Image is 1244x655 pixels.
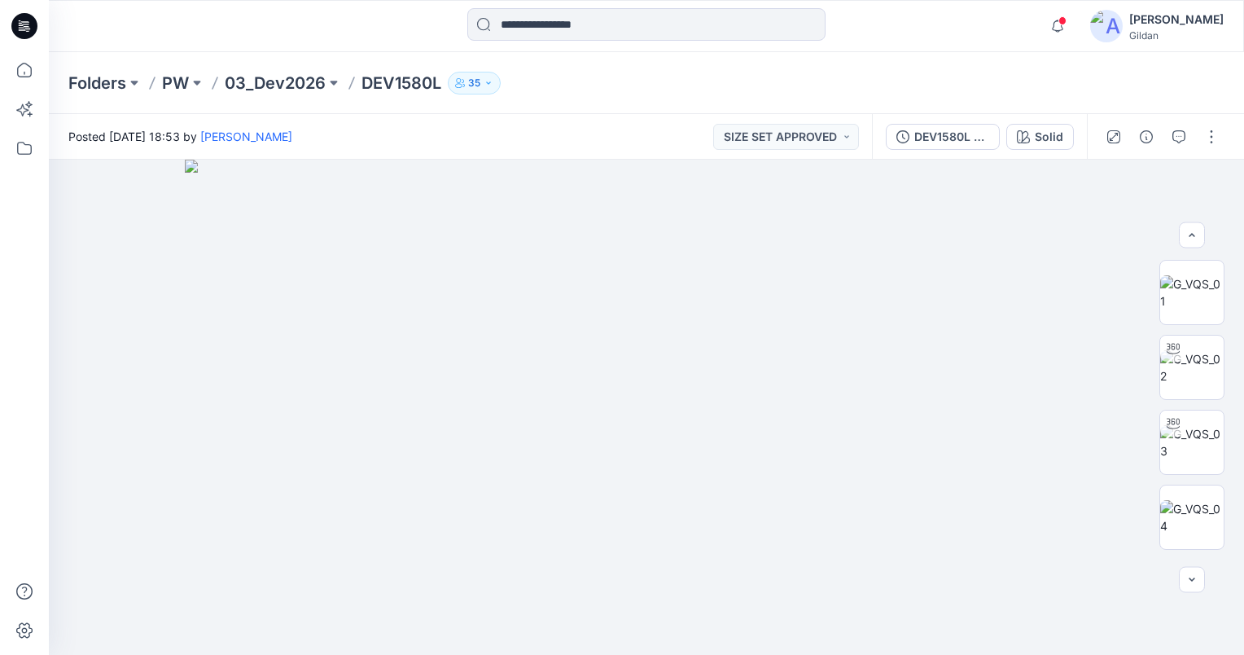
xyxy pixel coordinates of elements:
button: Details [1133,124,1159,150]
div: DEV1580L SIZE SET [914,128,989,146]
p: 35 [468,74,480,92]
img: eyJhbGciOiJIUzI1NiIsImtpZCI6IjAiLCJzbHQiOiJzZXMiLCJ0eXAiOiJKV1QifQ.eyJkYXRhIjp7InR5cGUiOiJzdG9yYW... [185,160,1108,655]
div: Solid [1035,128,1063,146]
div: Gildan [1129,29,1224,42]
span: Posted [DATE] 18:53 by [68,128,292,145]
div: [PERSON_NAME] [1129,10,1224,29]
img: G_VQS_04 [1160,500,1224,534]
button: Solid [1006,124,1074,150]
img: G_VQS_03 [1160,425,1224,459]
a: 03_Dev2026 [225,72,326,95]
img: G_VQS_02 [1160,350,1224,385]
img: avatar [1090,10,1123,42]
a: PW [162,72,189,95]
img: G_VQS_01 [1160,275,1224,310]
button: DEV1580L SIZE SET [886,124,1000,150]
p: DEV1580L [361,72,441,95]
button: 35 [448,72,501,95]
a: [PERSON_NAME] [200,130,292,143]
a: Folders [68,72,126,95]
